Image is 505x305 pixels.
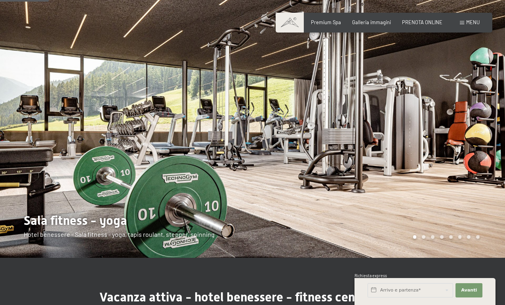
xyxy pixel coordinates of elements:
button: Avanti [455,283,482,297]
a: PRENOTA ONLINE [402,19,442,25]
span: Avanti [461,287,477,293]
a: Galleria immagini [352,19,391,25]
div: Carousel Page 6 [458,235,462,239]
div: Carousel Page 8 [476,235,480,239]
div: Carousel Page 4 [440,235,444,239]
span: Menu [466,19,480,25]
div: Carousel Pagination [410,235,480,239]
div: Carousel Page 1 (Current Slide) [413,235,417,239]
div: Carousel Page 5 [449,235,453,239]
div: Carousel Page 2 [422,235,425,239]
span: Richiesta express [354,273,387,278]
a: Premium Spa [311,19,341,25]
div: Carousel Page 3 [431,235,434,239]
div: Carousel Page 7 [467,235,471,239]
